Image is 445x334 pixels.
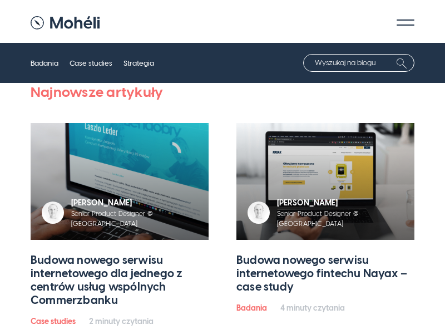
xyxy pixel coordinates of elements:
[303,54,414,72] input: Wyszukaj na blogu
[71,197,220,209] p: [PERSON_NAME]
[248,202,270,224] img: Grzegorz Pławecki
[236,303,267,313] a: Badania
[89,317,154,326] span: 2 minuty czytania
[236,253,414,293] h2: Budowa nowego serwisu internetowego fintechu Nayax – case study
[31,59,58,67] a: Badania
[31,83,163,101] h2: Najnowsze artykuły
[71,209,220,229] p: Senior Product Designer @ [GEOGRAPHIC_DATA]
[277,209,426,229] p: Senior Product Designer @ [GEOGRAPHIC_DATA]
[31,317,76,326] a: Case studies
[277,197,426,209] p: [PERSON_NAME]
[397,19,414,26] button: Toggle navigation
[31,123,209,307] a: Grzegorz Pławecki [PERSON_NAME] Senior Product Designer @ [GEOGRAPHIC_DATA] Budowa nowego serwisu...
[31,253,209,307] h2: Budowa nowego serwisu internetowego dla jednego z centrów usług wspólnych Commerzbanku
[280,303,345,313] span: 4 minuty czytania
[123,59,154,67] a: Strategia
[236,123,414,293] a: Case study Nayax Grzegorz Pławecki [PERSON_NAME] Senior Product Designer @ [GEOGRAPHIC_DATA] Budo...
[70,59,112,67] a: Case studies
[42,202,64,224] img: Grzegorz Pławecki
